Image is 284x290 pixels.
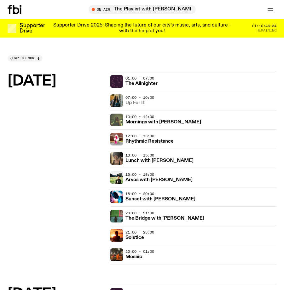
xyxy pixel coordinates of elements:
span: 12:00 - 13:00 [125,133,154,139]
h3: Mosaic [125,255,142,259]
span: 18:00 - 20:00 [125,191,154,196]
span: 21:00 - 23:00 [125,230,154,235]
h3: Rhythmic Resistance [125,139,174,144]
h3: The Bridge with [PERSON_NAME] [125,216,204,221]
a: Mosaic [125,253,142,259]
h3: Sunset with [PERSON_NAME] [125,197,195,202]
span: Remaining [257,29,276,32]
span: 10:00 - 12:00 [125,114,154,119]
a: Up For It [125,99,145,105]
a: Solstice [125,234,144,240]
img: Attu crouches on gravel in front of a brown wall. They are wearing a white fur coat with a hood, ... [110,133,123,145]
img: Bri is smiling and wearing a black t-shirt. She is standing in front of a lush, green field. Ther... [110,171,123,184]
h2: [DATE] [8,74,105,88]
span: 01:10:46:34 [252,24,276,28]
span: 07:00 - 10:00 [125,95,154,100]
h3: Lunch with [PERSON_NAME] [125,158,194,163]
img: Tommy and Jono Playing at a fundraiser for Palestine [110,248,123,261]
h3: Supporter Drive [20,23,45,34]
img: Amelia Sparke is wearing a black hoodie and pants, leaning against a blue, green and pink wall wi... [110,210,123,222]
img: Jim Kretschmer in a really cute outfit with cute braids, standing on a train holding up a peace s... [110,114,123,126]
span: 13:00 - 15:00 [125,153,154,158]
span: 01:00 - 07:00 [125,76,154,81]
button: On AirThe Playlist with [PERSON_NAME] and [PERSON_NAME] [89,5,196,14]
span: 23:00 - 01:00 [125,249,154,254]
h3: Arvos with [PERSON_NAME] [125,178,193,182]
img: A girl standing in the ocean as waist level, staring into the rise of the sun. [110,229,123,242]
span: 15:00 - 18:00 [125,172,154,177]
button: Jump to now [8,55,43,62]
a: Mornings with [PERSON_NAME] [125,119,201,125]
img: Ify - a Brown Skin girl with black braided twists, looking up to the side with her tongue stickin... [110,94,123,107]
h3: The Allnighter [125,81,158,86]
p: Supporter Drive 2025: Shaping the future of our city’s music, arts, and culture - with the help o... [53,23,231,34]
h3: Mornings with [PERSON_NAME] [125,120,201,125]
h3: Solstice [125,235,144,240]
a: Lunch with [PERSON_NAME] [125,157,194,163]
img: Simon Caldwell stands side on, looking downwards. He has headphones on. Behind him is a brightly ... [110,191,123,203]
a: Arvos with [PERSON_NAME] [125,176,193,182]
a: Rhythmic Resistance [125,138,174,144]
span: 20:00 - 21:00 [125,210,154,216]
span: Jump to now [10,56,34,60]
a: Sunset with [PERSON_NAME] [125,196,195,202]
a: The Bridge with [PERSON_NAME] [125,215,204,221]
h3: Up For It [125,101,145,105]
a: The Allnighter [125,80,158,86]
